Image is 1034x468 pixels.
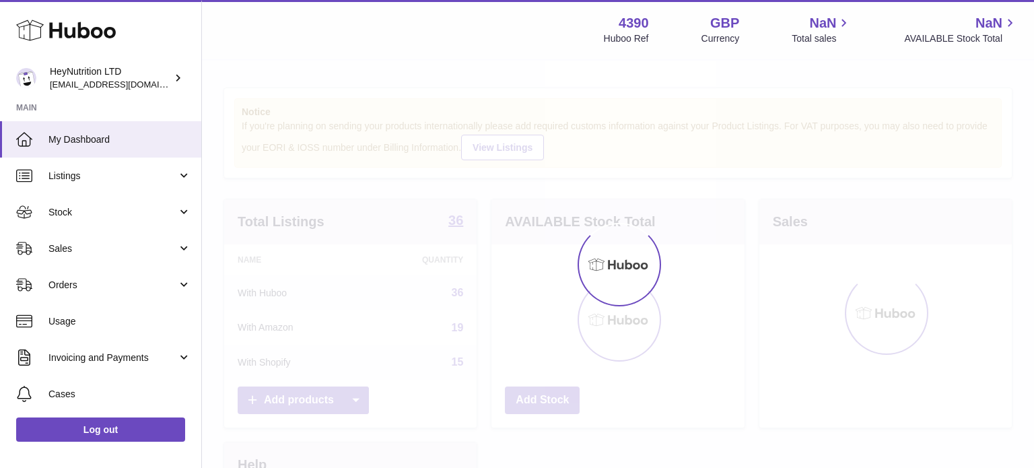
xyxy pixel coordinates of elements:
[48,242,177,255] span: Sales
[809,14,836,32] span: NaN
[50,79,198,90] span: [EMAIL_ADDRESS][DOMAIN_NAME]
[792,32,852,45] span: Total sales
[619,14,649,32] strong: 4390
[50,65,171,91] div: HeyNutrition LTD
[48,388,191,401] span: Cases
[48,279,177,292] span: Orders
[48,315,191,328] span: Usage
[48,352,177,364] span: Invoicing and Payments
[16,68,36,88] img: info@heynutrition.com
[48,133,191,146] span: My Dashboard
[904,14,1018,45] a: NaN AVAILABLE Stock Total
[16,417,185,442] a: Log out
[701,32,740,45] div: Currency
[792,14,852,45] a: NaN Total sales
[48,206,177,219] span: Stock
[604,32,649,45] div: Huboo Ref
[904,32,1018,45] span: AVAILABLE Stock Total
[710,14,739,32] strong: GBP
[48,170,177,182] span: Listings
[975,14,1002,32] span: NaN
